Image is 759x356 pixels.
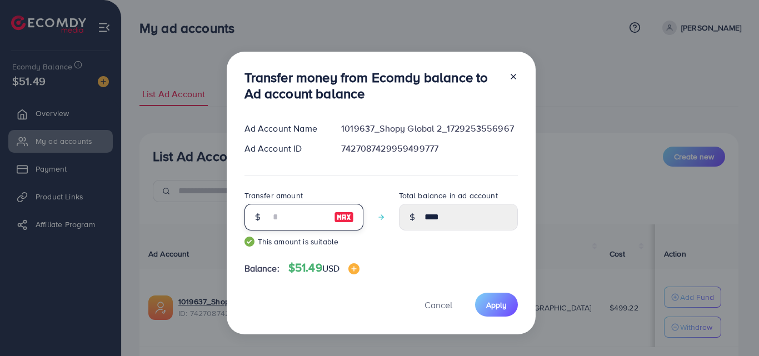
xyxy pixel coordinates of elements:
label: Transfer amount [244,190,303,201]
span: USD [322,262,339,274]
button: Cancel [411,293,466,317]
iframe: Chat [712,306,751,348]
img: image [348,263,359,274]
span: Cancel [425,299,452,311]
h3: Transfer money from Ecomdy balance to Ad account balance [244,69,500,102]
div: 1019637_Shopy Global 2_1729253556967 [332,122,526,135]
img: guide [244,237,254,247]
button: Apply [475,293,518,317]
span: Balance: [244,262,279,275]
div: Ad Account Name [236,122,333,135]
span: Apply [486,299,507,310]
img: image [334,210,354,224]
label: Total balance in ad account [399,190,498,201]
h4: $51.49 [288,261,359,275]
div: 7427087429959499777 [332,142,526,155]
small: This amount is suitable [244,236,363,247]
div: Ad Account ID [236,142,333,155]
